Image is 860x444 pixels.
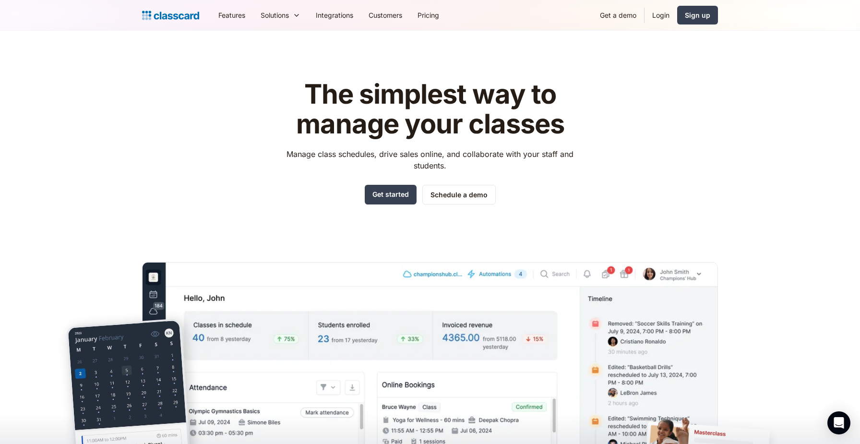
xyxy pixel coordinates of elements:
[410,4,447,26] a: Pricing
[278,148,583,171] p: Manage class schedules, drive sales online, and collaborate with your staff and students.
[685,10,710,20] div: Sign up
[361,4,410,26] a: Customers
[645,4,677,26] a: Login
[278,80,583,139] h1: The simplest way to manage your classes
[827,411,850,434] div: Open Intercom Messenger
[422,185,496,204] a: Schedule a demo
[253,4,308,26] div: Solutions
[261,10,289,20] div: Solutions
[365,185,417,204] a: Get started
[142,9,199,22] a: home
[677,6,718,24] a: Sign up
[308,4,361,26] a: Integrations
[592,4,644,26] a: Get a demo
[211,4,253,26] a: Features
